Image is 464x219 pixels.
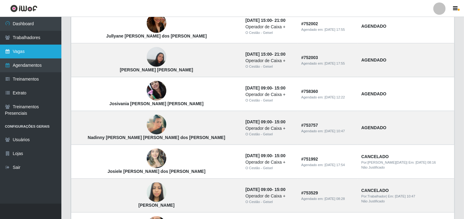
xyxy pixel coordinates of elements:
time: [DATE] 17:54 [325,163,345,167]
div: | Em: [361,160,450,165]
div: Agendado em: [301,27,354,32]
strong: - [246,86,285,90]
time: 15:00 [275,153,286,158]
strong: # 752002 [301,21,318,26]
strong: AGENDADO [361,125,386,130]
time: 21:00 [275,52,286,57]
div: Agendado em: [301,129,354,134]
div: Agendado em: [301,95,354,100]
span: Por: Trabalhador [361,194,386,198]
strong: CANCELADO [361,154,389,159]
div: Operador de Caixa + [246,91,294,98]
time: [DATE] 08:16 [416,161,436,164]
time: [DATE] 10:47 [325,129,345,133]
img: Elaine Priscila Gomes da Silva [147,44,166,70]
div: O Cestão - Geisel [246,165,294,171]
strong: - [246,187,285,192]
div: O Cestão - Geisel [246,30,294,35]
time: [DATE] 08:28 [325,197,345,201]
strong: # 752003 [301,55,318,60]
strong: Jullyane [PERSON_NAME] dos [PERSON_NAME] [106,34,207,38]
time: 21:00 [275,18,286,23]
time: 15:00 [275,119,286,124]
div: O Cestão - Geisel [246,132,294,137]
strong: # 753757 [301,123,318,128]
time: [DATE] 15:00 [246,52,272,57]
time: [DATE] 09:00 [246,119,272,124]
strong: # 751992 [301,157,318,161]
div: Não Justificado [361,199,450,204]
time: [DATE] 15:00 [246,18,272,23]
time: [DATE] 09:00 [246,153,272,158]
time: [DATE] 17:55 [325,62,345,65]
img: Jullyane Martins dos Santos [147,6,166,41]
span: Por: [PERSON_NAME][DATE] [361,161,407,164]
div: Operador de Caixa + [246,24,294,30]
strong: AGENDADO [361,58,386,62]
div: Operador de Caixa + [246,125,294,132]
strong: - [246,18,285,23]
strong: [PERSON_NAME] [138,203,174,208]
strong: [PERSON_NAME] [PERSON_NAME] [120,67,193,72]
time: [DATE] 12:22 [325,95,345,99]
time: 15:00 [275,86,286,90]
time: 15:00 [275,187,286,192]
strong: AGENDADO [361,24,386,29]
img: Josivania Alves da Silva [147,78,166,104]
img: Nadinny Neves Souza dos Santos [147,107,166,142]
div: Operador de Caixa + [246,159,294,165]
time: [DATE] 09:00 [246,187,272,192]
div: Operador de Caixa + [246,193,294,199]
strong: Josivania [PERSON_NAME] [PERSON_NAME] [110,101,204,106]
img: Julia Gomes da Cruz [147,179,166,205]
div: Agendado em: [301,162,354,168]
div: Não Justificado [361,165,450,170]
time: [DATE] 17:55 [325,28,345,31]
strong: CANCELADO [361,188,389,193]
div: O Cestão - Geisel [246,199,294,205]
strong: # 758360 [301,89,318,94]
strong: AGENDADO [361,91,386,96]
strong: - [246,52,285,57]
strong: - [246,119,285,124]
div: Agendado em: [301,196,354,201]
img: Josiele Rodrigues dos Santos [147,145,166,172]
strong: - [246,153,285,158]
strong: Josiele [PERSON_NAME] dos [PERSON_NAME] [107,169,205,174]
strong: Nadinny [PERSON_NAME] [PERSON_NAME] dos [PERSON_NAME] [88,135,225,140]
div: Operador de Caixa + [246,58,294,64]
time: [DATE] 10:47 [395,194,415,198]
div: Agendado em: [301,61,354,66]
strong: # 753529 [301,190,318,195]
img: CoreUI Logo [10,5,37,12]
div: O Cestão - Geisel [246,64,294,69]
div: O Cestão - Geisel [246,98,294,103]
div: | Em: [361,194,450,199]
time: [DATE] 09:00 [246,86,272,90]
